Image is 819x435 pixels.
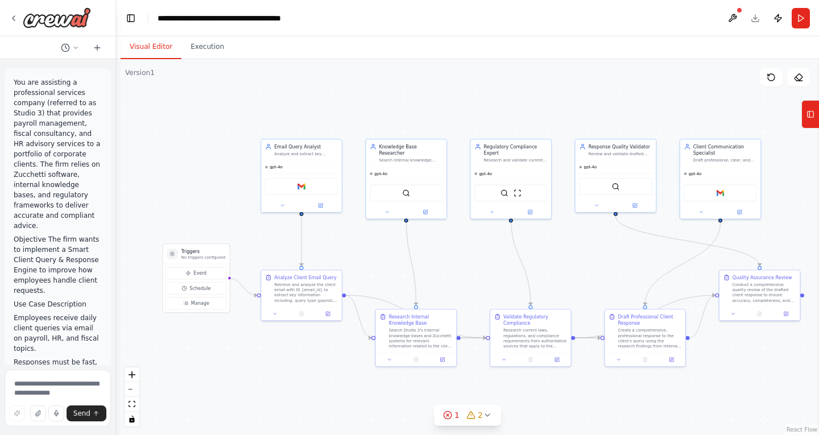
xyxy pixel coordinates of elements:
[389,313,453,326] div: Research Internal Knowledge Base
[302,201,339,209] button: Open in side panel
[575,292,715,341] g: Edge from f7dce043-3799-4d05-bed6-fdc8504cceab to c8923c31-440d-4c3c-99cc-fe47708addda
[125,397,139,412] button: fit view
[604,309,686,367] div: Draft Professional Client ResponseCreate a comprehensive, professional response to the client's q...
[298,216,305,266] g: Edge from 50c792e7-2a5e-49a6-8b9a-b8708c801afa to c17f1d0b-dcdc-4839-ad53-522a90dbf8c0
[589,143,652,150] div: Response Quality Validator
[478,409,483,421] span: 2
[260,270,342,321] div: Analyze Client Email QueryRetrieve and analyze the client email with ID {email_id} to extract key...
[508,216,534,305] g: Edge from a0fec6de-15d8-4968-b353-102f01917577 to f7dce043-3799-4d05-bed6-fdc8504cceab
[484,143,548,156] div: Regulatory Compliance Expert
[125,68,155,77] div: Version 1
[270,164,283,169] span: gpt-4o
[545,355,568,363] button: Open in side panel
[503,313,567,326] div: Validate Regulatory Compliance
[374,171,387,176] span: gpt-4o
[500,189,508,197] img: SerperDevTool
[642,222,723,305] g: Edge from bd40dec7-eb81-4e23-8d83-90df1e8a4d2e to 6ae21f38-a748-49a8-a320-c14ba55cc21d
[274,274,337,281] div: Analyze Client Email Query
[733,282,796,303] div: Conduct a comprehensive quality review of the drafted client response to ensure accuracy, complet...
[402,355,430,363] button: No output available
[479,171,492,176] span: gpt-4o
[746,310,773,318] button: No output available
[514,189,522,197] img: ScrapeWebsiteTool
[431,355,454,363] button: Open in side panel
[166,297,226,309] button: Manage
[14,234,102,296] p: Objective The firm wants to implement a Smart Client Query & Response Engine to improve how emplo...
[589,151,652,156] div: Review and validate drafted responses for accuracy, completeness, and compliance, cross-checking ...
[189,285,210,292] span: Schedule
[775,310,797,318] button: Open in side panel
[56,41,84,55] button: Switch to previous chat
[454,409,460,421] span: 1
[617,201,653,209] button: Open in side panel
[88,41,106,55] button: Start a new chat
[693,158,757,163] div: Draft professional, clear, and comprehensive responses to client queries about {query_topic}, ens...
[660,355,683,363] button: Open in side panel
[490,309,572,367] div: Validate Regulatory ComplianceResearch current laws, regulations, and compliance requirements fro...
[613,216,763,266] g: Edge from 701d57c3-5305-49c8-bf7e-b5a6b5243fe3 to c8923c31-440d-4c3c-99cc-fe47708addda
[689,171,702,176] span: gpt-4o
[260,139,342,213] div: Email Query AnalystAnalyze and extract key information from client emails, identifying the type o...
[719,270,801,321] div: Quality Assurance ReviewConduct a comprehensive quality review of the drafted client response to ...
[365,139,447,219] div: Knowledge Base ResearcherSearch internal knowledge bases and Zucchetti systems to find relevant p...
[288,310,316,318] button: No output available
[575,139,657,213] div: Response Quality ValidatorReview and validate drafted responses for accuracy, completeness, and c...
[618,313,681,326] div: Draft Professional Client Response
[680,139,762,219] div: Client Communication SpecialistDraft professional, clear, and comprehensive responses to client q...
[193,270,206,277] span: Event
[23,7,91,28] img: Logo
[346,292,371,341] g: Edge from c17f1d0b-dcdc-4839-ad53-522a90dbf8c0 to 2d2bedd9-3c4c-44dc-b408-6e743b12ea81
[191,300,209,307] span: Manage
[73,409,90,418] span: Send
[158,13,281,24] nav: breadcrumb
[297,183,305,190] img: Gmail
[14,313,102,354] p: Employees receive daily client queries via email on payroll, HR, and fiscal topics.
[470,139,552,219] div: Regulatory Compliance ExpertResearch and validate current laws, regulations, and compliance requi...
[14,77,102,231] p: You are assisting a professional services company (referred to as Studio 3) that provides payroll...
[379,143,442,156] div: Knowledge Base Researcher
[689,292,715,341] g: Edge from 6ae21f38-a748-49a8-a320-c14ba55cc21d to c8923c31-440d-4c3c-99cc-fe47708addda
[733,274,792,281] div: Quality Assurance Review
[407,208,444,216] button: Open in side panel
[123,10,139,26] button: Hide left sidebar
[166,267,226,280] button: Event
[631,355,659,363] button: No output available
[434,405,501,426] button: 12
[612,183,620,190] img: SerperDevTool
[484,158,548,163] div: Research and validate current laws, regulations, and compliance requirements related to {query_to...
[121,35,181,59] button: Visual Editor
[181,248,226,255] h3: Triggers
[125,382,139,397] button: zoom out
[274,151,338,156] div: Analyze and extract key information from client emails, identifying the type of query (payroll, H...
[229,275,257,299] g: Edge from triggers to c17f1d0b-dcdc-4839-ad53-522a90dbf8c0
[181,255,226,260] p: No triggers configured
[402,189,410,197] img: QdrantVectorSearchTool
[181,35,233,59] button: Execution
[125,412,139,426] button: toggle interactivity
[389,328,453,349] div: Search Studio 3's internal knowledge bases and Zucchetti systems for relevant information related...
[162,243,230,313] div: TriggersNo triggers configuredEventScheduleManage
[14,299,102,309] p: Use Case Description
[67,405,106,421] button: Send
[787,426,817,433] a: React Flow attribution
[125,367,139,382] button: zoom in
[693,143,757,156] div: Client Communication Specialist
[9,405,25,421] button: Improve this prompt
[584,164,597,169] span: gpt-4o
[503,328,567,349] div: Research current laws, regulations, and compliance requirements from authoritative sources that a...
[516,355,544,363] button: No output available
[717,189,725,197] img: Gmail
[125,367,139,426] div: React Flow controls
[48,405,64,421] button: Click to speak your automation idea
[30,405,46,421] button: Upload files
[375,309,457,367] div: Research Internal Knowledge BaseSearch Studio 3's internal knowledge bases and Zucchetti systems ...
[618,328,681,349] div: Create a comprehensive, professional response to the client's query using the research findings f...
[14,357,102,419] p: Responses must be fast, accurate, and professional, but often require cross-checking laws, regula...
[511,208,548,216] button: Open in side panel
[317,310,340,318] button: Open in side panel
[379,158,442,163] div: Search internal knowledge bases and Zucchetti systems to find relevant precedents, procedures, an...
[461,334,601,341] g: Edge from 2d2bedd9-3c4c-44dc-b408-6e743b12ea81 to 6ae21f38-a748-49a8-a320-c14ba55cc21d
[166,282,226,295] button: Schedule
[274,143,338,150] div: Email Query Analyst
[721,208,758,216] button: Open in side panel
